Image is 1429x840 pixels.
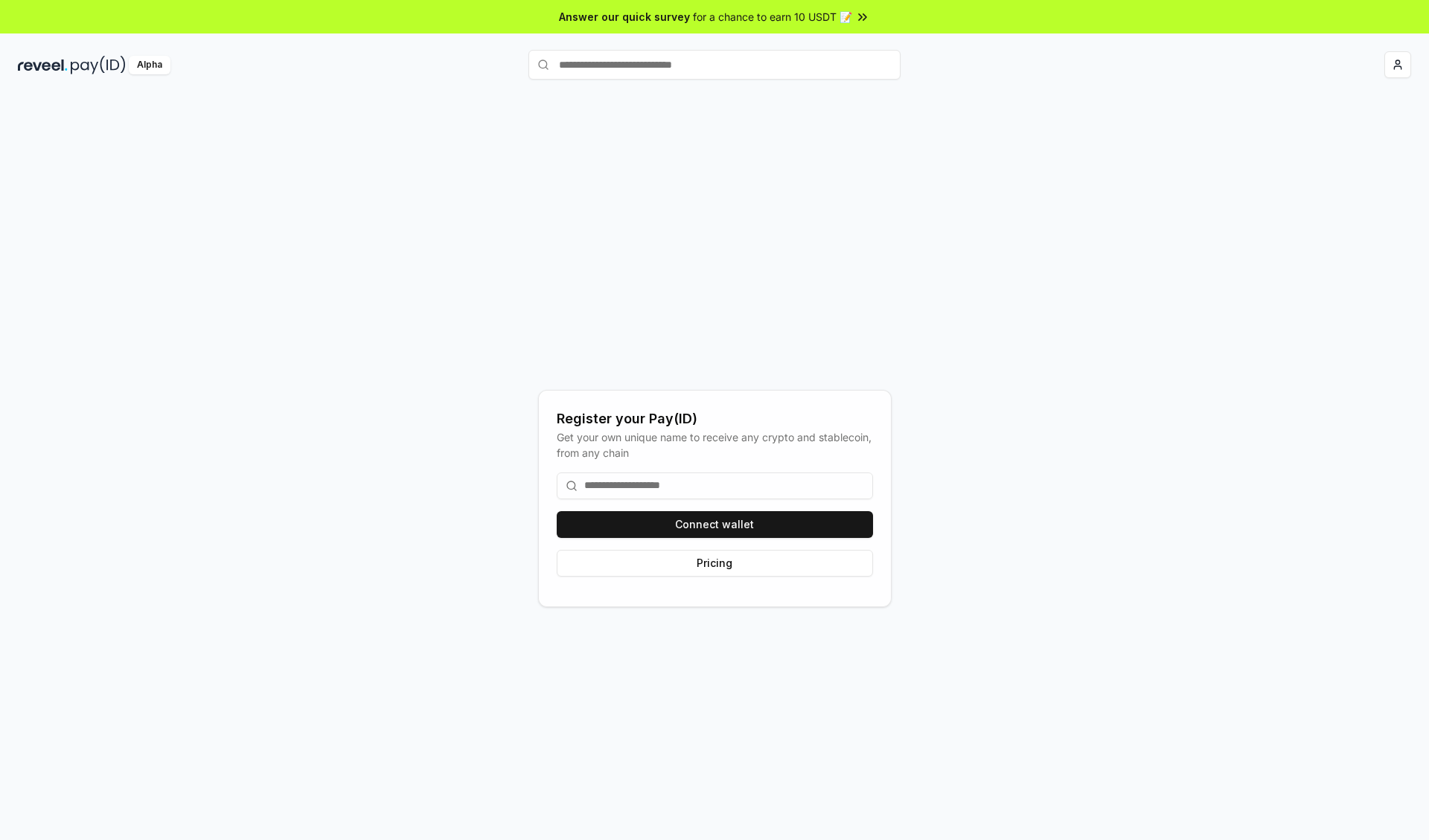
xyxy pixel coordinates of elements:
button: Connect wallet [557,511,873,538]
span: Answer our quick survey [559,9,690,25]
div: Alpha [129,56,170,74]
img: pay_id [71,56,126,74]
div: Register your Pay(ID) [557,408,873,429]
img: reveel_dark [18,56,68,74]
button: Pricing [557,550,873,577]
div: Get your own unique name to receive any crypto and stablecoin, from any chain [557,429,873,461]
span: for a chance to earn 10 USDT 📝 [693,9,852,25]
